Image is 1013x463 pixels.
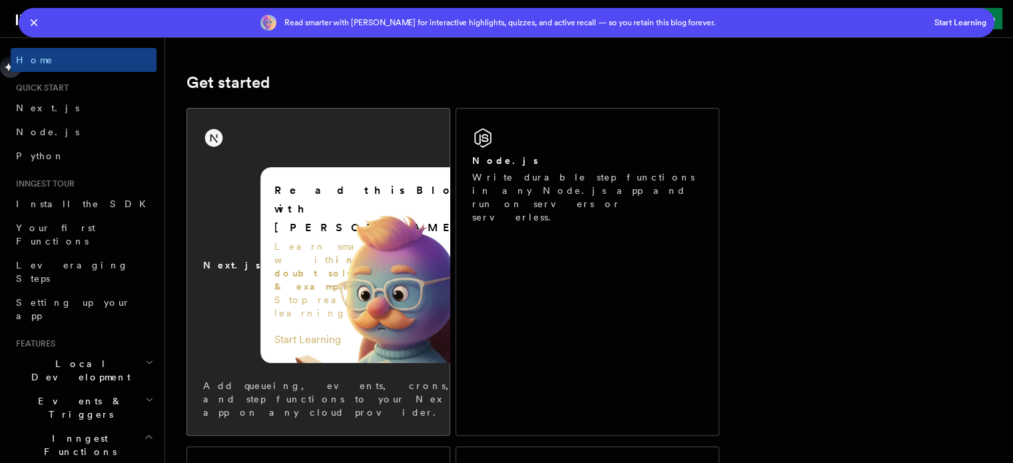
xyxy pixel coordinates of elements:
[284,17,715,28] span: Read smarter with [PERSON_NAME] for interactive highlights, quizzes, and active recall — so you r...
[91,4,216,37] a: Documentation
[304,4,390,36] a: AgentKit
[16,223,95,246] span: Your first Functions
[11,96,157,120] a: Next.js
[11,338,55,349] span: Features
[216,4,304,36] a: Examples
[11,389,157,426] button: Events & Triggers
[186,108,450,436] a: Next.jsRead this Blog with [PERSON_NAME]Learn smarter withinteractive doubt solving, quizzes & ex...
[11,357,145,384] span: Local Development
[16,151,65,161] span: Python
[16,260,129,284] span: Leveraging Steps
[260,15,276,31] img: YGKJsZeRdmH4EmuOOApbyC3zOHFStLlTbnyyk1FCUfVORbAgR49nQWDn9psExeqYkxBImZOoP39rgtQAAA==
[456,108,719,436] a: Node.jsWrite durable step functions in any Node.js app and run on servers or serverless.
[203,258,260,272] h2: Next.js
[472,171,703,224] p: Write durable step functions in any Node.js app and run on servers or serverless.
[16,127,79,137] span: Node.js
[11,48,157,72] a: Home
[16,297,131,321] span: Setting up your app
[16,103,79,113] span: Next.js
[11,179,75,189] span: Inngest tour
[186,73,270,92] a: Get started
[11,192,157,216] a: Install the SDK
[16,53,53,67] span: Home
[11,216,157,253] a: Your first Functions
[16,199,154,209] span: Install the SDK
[11,290,157,328] a: Setting up your app
[11,144,157,168] a: Python
[203,379,488,419] p: Add queueing, events, crons, and step functions to your Next app on any cloud provider.
[11,352,157,389] button: Local Development
[934,17,986,28] button: Start Learning
[11,120,157,144] a: Node.js
[11,83,69,93] span: Quick start
[472,154,538,167] h2: Node.js
[11,432,144,458] span: Inngest Functions
[11,394,145,421] span: Events & Triggers
[11,253,157,290] a: Leveraging Steps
